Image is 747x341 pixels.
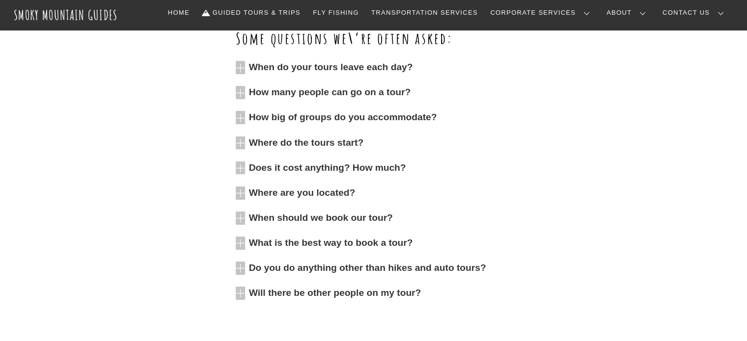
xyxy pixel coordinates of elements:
[236,131,511,154] a: Where do the tours start?
[236,157,511,179] a: Does it cost anything? How much?
[236,207,511,229] a: When should we book our tour?
[236,81,511,104] a: How many people can go on a tour?
[236,106,511,129] a: How big of groups do you accommodate?
[249,86,512,99] span: How many people can go on a tour?
[309,2,362,23] a: Fly Fishing
[14,7,118,23] a: Smoky Mountain Guides
[236,282,511,304] a: Will there be other people on my tour?
[236,257,511,279] a: Do you do anything other than hikes and auto tours?
[486,2,598,23] a: Corporate Services
[367,2,481,23] a: Transportation Services
[249,61,512,74] span: When do your tours leave each day?
[198,2,304,23] a: Guided Tours & Trips
[236,56,511,79] a: When do your tours leave each day?
[249,211,512,225] span: When should we book our tour?
[659,2,732,23] a: Contact Us
[236,232,511,254] a: What is the best way to book a tour?
[236,182,511,204] a: Where are you located?
[164,2,194,23] a: Home
[249,136,512,150] span: Where do the tours start?
[236,28,511,49] h2: Some questions we\’re often asked:
[249,111,512,124] span: How big of groups do you accommodate?
[249,186,512,200] span: Where are you located?
[249,287,512,300] span: Will there be other people on my tour?
[603,2,654,23] a: About
[249,236,512,250] span: What is the best way to book a tour?
[249,161,512,175] span: Does it cost anything? How much?
[249,262,512,275] span: Do you do anything other than hikes and auto tours?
